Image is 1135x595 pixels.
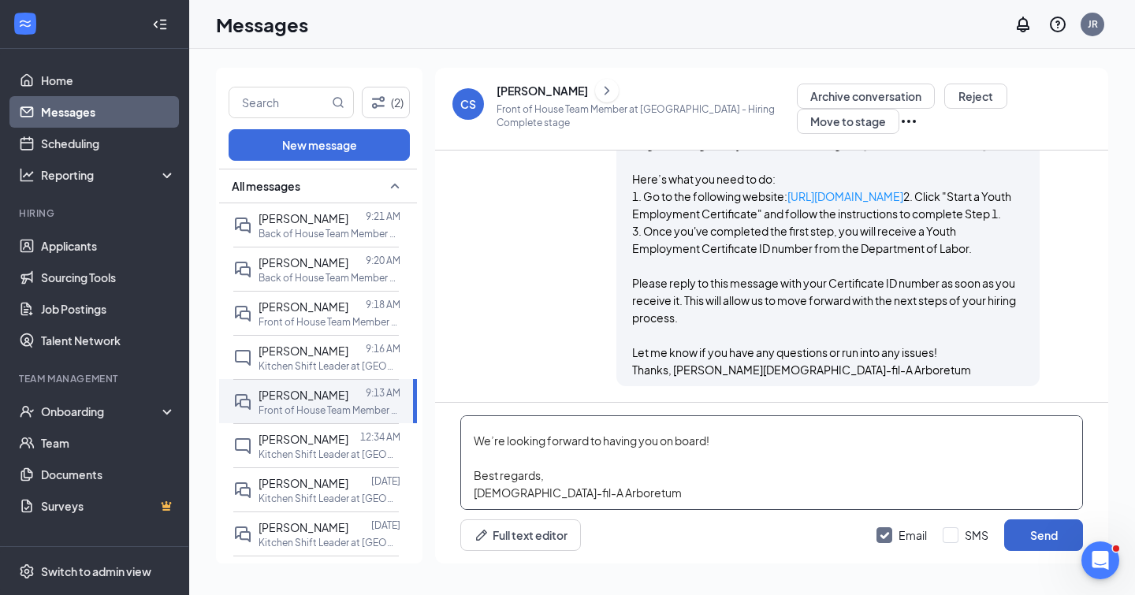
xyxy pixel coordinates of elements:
span: [PERSON_NAME] [259,476,348,490]
p: 12:34 AM [360,430,400,444]
div: CS [460,96,476,112]
svg: UserCheck [19,403,35,419]
svg: Notifications [1014,15,1033,34]
div: JR [1088,17,1098,31]
svg: DoubleChat [233,392,252,411]
span: [PERSON_NAME] [259,432,348,446]
span: [PERSON_NAME] [259,299,348,314]
button: Send [1004,519,1083,551]
button: ChevronRight [595,79,619,102]
button: Full text editorPen [460,519,581,551]
span: [PERSON_NAME] [259,520,348,534]
a: [URL][DOMAIN_NAME] [787,189,903,203]
svg: Filter [369,93,388,112]
a: Team [41,427,176,459]
svg: DoubleChat [233,216,252,235]
p: Kitchen Shift Leader at [GEOGRAPHIC_DATA] [259,359,400,373]
svg: ChatInactive [233,437,252,456]
a: Documents [41,459,176,490]
div: Team Management [19,372,173,385]
svg: DoubleChat [233,481,252,500]
svg: DoubleChat [233,304,252,323]
span: [PERSON_NAME] [259,211,348,225]
input: Search [229,87,329,117]
div: Onboarding [41,403,162,419]
a: Sourcing Tools [41,262,176,293]
p: Back of House Team Member at [GEOGRAPHIC_DATA] [259,227,400,240]
span: [PERSON_NAME] [259,255,348,270]
svg: SmallChevronUp [385,177,404,195]
h1: Messages [216,11,308,38]
p: [DATE] [371,519,400,532]
span: [PERSON_NAME] [259,344,348,358]
a: Talent Network [41,325,176,356]
button: Archive conversation [797,84,935,109]
p: 9:21 AM [366,210,400,223]
a: Job Postings [41,293,176,325]
svg: Pen [474,527,489,543]
span: [PERSON_NAME] [259,388,348,402]
span: All messages [232,178,300,194]
a: SurveysCrown [41,490,176,522]
p: Front of House Team Member at [GEOGRAPHIC_DATA] [259,403,400,417]
textarea: [PERSON_NAME], We’re currently scheduling orientations, and we’d love for you to join us. This or... [460,415,1083,510]
p: Front of House Team Member at [GEOGRAPHIC_DATA] [259,315,400,329]
p: Back of House Team Member at [GEOGRAPHIC_DATA] [259,271,400,284]
div: Hiring [19,206,173,220]
a: Applicants [41,230,176,262]
button: Filter (2) [362,87,410,118]
p: [DATE] [371,563,400,576]
p: Front of House Team Member at [GEOGRAPHIC_DATA] - Hiring Complete stage [497,102,797,129]
p: 9:18 AM [366,298,400,311]
p: 9:16 AM [366,342,400,355]
svg: Ellipses [899,112,918,131]
svg: Collapse [152,17,168,32]
svg: Analysis [19,167,35,183]
span: [PERSON_NAME], Thank you for sending in your uniform sizes, we will get these ordered for you. To... [632,50,1016,377]
p: Kitchen Shift Leader at [GEOGRAPHIC_DATA] [259,492,400,505]
div: Switch to admin view [41,563,151,579]
div: Reporting [41,167,177,183]
svg: ChatInactive [233,348,252,367]
svg: Settings [19,563,35,579]
svg: WorkstreamLogo [17,16,33,32]
svg: DoubleChat [233,260,252,279]
p: 9:20 AM [366,254,400,267]
p: 9:13 AM [366,386,400,400]
button: Reject [944,84,1007,109]
a: Scheduling [41,128,176,159]
p: Kitchen Shift Leader at [GEOGRAPHIC_DATA] [259,536,400,549]
iframe: Intercom live chat [1081,541,1119,579]
button: New message [229,129,410,161]
a: Messages [41,96,176,128]
a: Home [41,65,176,96]
svg: QuestionInfo [1048,15,1067,34]
svg: MagnifyingGlass [332,96,344,109]
svg: ChevronRight [599,81,615,100]
p: [DATE] [371,474,400,488]
div: [PERSON_NAME] [497,83,588,99]
button: Move to stage [797,109,899,134]
p: Kitchen Shift Leader at [GEOGRAPHIC_DATA] [259,448,400,461]
svg: DoubleChat [233,525,252,544]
